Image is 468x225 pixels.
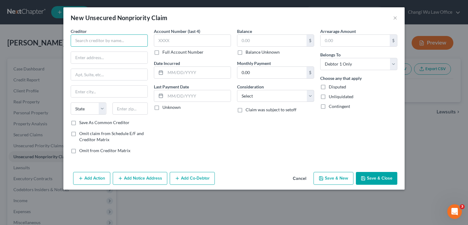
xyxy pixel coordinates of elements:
[390,35,397,46] div: $
[165,90,231,102] input: MM/DD/YYYY
[71,29,87,34] span: Creditor
[237,28,252,34] label: Balance
[288,173,311,185] button: Cancel
[79,148,130,153] span: Omit from Creditor Matrix
[237,84,264,90] label: Consideration
[71,13,167,22] div: New Unsecured Nonpriority Claim
[71,69,147,80] input: Apt, Suite, etc...
[170,172,215,185] button: Add Co-Debtor
[165,67,231,78] input: MM/DD/YYYY
[79,131,144,142] span: Omit claim from Schedule E/F and Creditor Matrix
[79,120,129,126] label: Save As Common Creditor
[447,204,462,219] iframe: Intercom live chat
[237,60,271,66] label: Monthly Payment
[246,49,280,55] label: Balance Unknown
[154,28,200,34] label: Account Number (last 4)
[71,86,147,97] input: Enter city...
[71,34,148,47] input: Search creditor by name...
[329,94,353,99] span: Unliquidated
[314,172,353,185] button: Save & New
[162,49,204,55] label: Full Account Number
[237,67,307,78] input: 0.00
[73,172,110,185] button: Add Action
[246,107,296,112] span: Claim was subject to setoff
[321,35,390,46] input: 0.00
[162,104,181,110] label: Unknown
[154,84,189,90] label: Last Payment Date
[320,28,356,34] label: Arrearage Amount
[237,35,307,46] input: 0.00
[154,34,231,47] input: XXXX
[320,75,362,81] label: Choose any that apply
[113,172,167,185] button: Add Notice Address
[112,102,148,115] input: Enter zip...
[356,172,397,185] button: Save & Close
[307,67,314,78] div: $
[307,35,314,46] div: $
[393,14,397,21] button: ×
[320,52,341,57] span: Belongs To
[329,104,350,109] span: Contingent
[154,60,180,66] label: Date Incurred
[71,52,147,63] input: Enter address...
[329,84,346,89] span: Disputed
[460,204,465,209] span: 3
